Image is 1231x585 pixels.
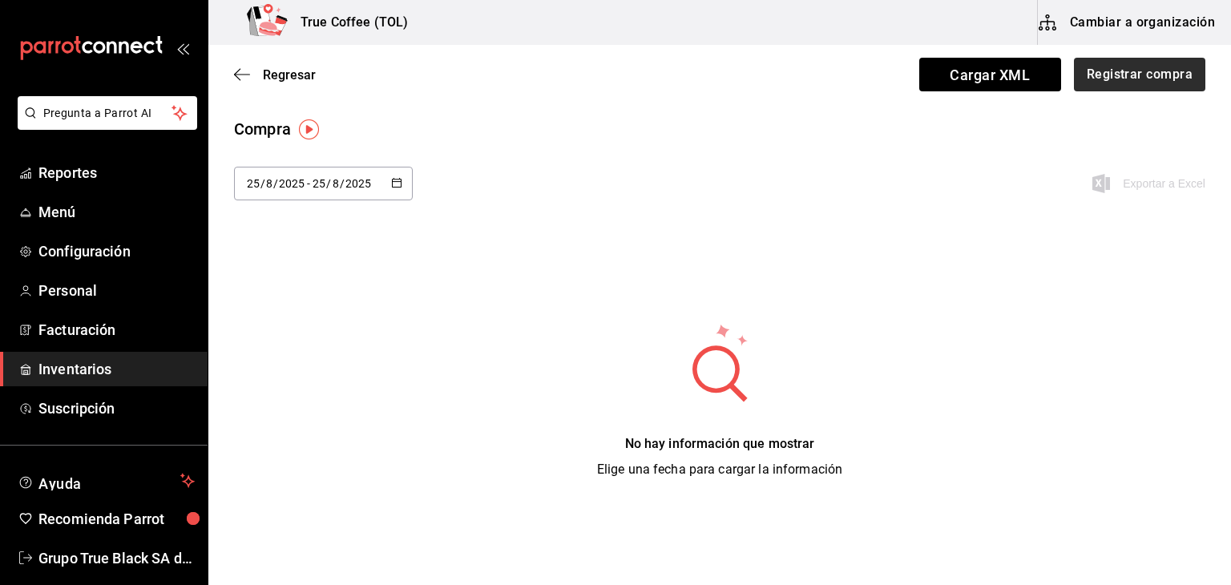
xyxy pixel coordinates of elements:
button: Pregunta a Parrot AI [18,96,197,130]
span: Grupo True Black SA de CV [38,547,195,569]
a: Pregunta a Parrot AI [11,116,197,133]
h3: True Coffee (TOL) [288,13,408,32]
span: Configuración [38,240,195,262]
span: Regresar [263,67,316,83]
div: No hay información que mostrar [597,434,843,454]
button: Registrar compra [1074,58,1205,91]
span: Elige una fecha para cargar la información [597,462,843,477]
span: / [340,177,345,190]
span: / [260,177,265,190]
input: Month [265,177,273,190]
span: Ayuda [38,471,174,490]
span: / [273,177,278,190]
input: Month [332,177,340,190]
input: Day [312,177,326,190]
span: / [326,177,331,190]
span: Facturación [38,319,195,341]
input: Year [345,177,372,190]
button: open_drawer_menu [176,42,189,54]
img: Tooltip marker [299,119,319,139]
input: Day [246,177,260,190]
span: Cargar XML [919,58,1061,91]
span: Suscripción [38,397,195,419]
div: Compra [234,117,291,141]
span: Inventarios [38,358,195,380]
input: Year [278,177,305,190]
button: Regresar [234,67,316,83]
span: Personal [38,280,195,301]
span: - [307,177,310,190]
span: Pregunta a Parrot AI [43,105,172,122]
span: Recomienda Parrot [38,508,195,530]
span: Menú [38,201,195,223]
span: Reportes [38,162,195,184]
